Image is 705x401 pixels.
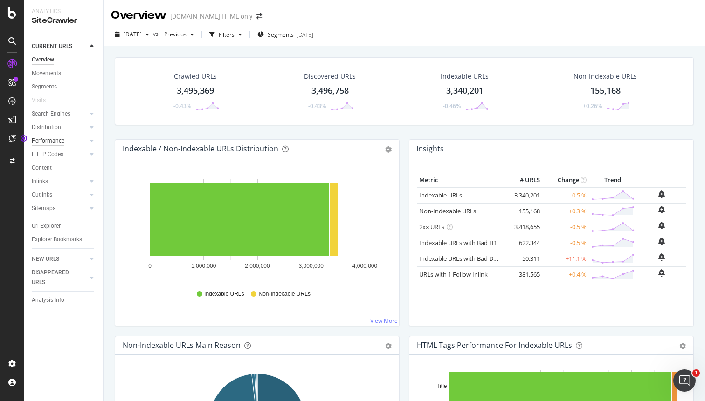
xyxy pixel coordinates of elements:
[32,41,72,51] div: CURRENT URLS
[32,163,97,173] a: Content
[419,254,521,263] a: Indexable URLs with Bad Description
[443,102,461,110] div: -0.46%
[20,134,28,143] div: Tooltip anchor
[385,146,392,153] div: gear
[542,203,589,219] td: +0.3 %
[32,163,52,173] div: Content
[417,173,505,187] th: Metric
[160,27,198,42] button: Previous
[32,122,61,132] div: Distribution
[32,15,96,26] div: SiteCrawler
[419,191,462,199] a: Indexable URLs
[441,72,489,81] div: Indexable URLs
[32,82,57,92] div: Segments
[32,177,87,186] a: Inlinks
[148,263,152,269] text: 0
[32,221,61,231] div: Url Explorer
[505,251,542,266] td: 50,311
[124,30,142,38] span: 2025 Oct. 2nd
[268,31,294,39] span: Segments
[245,263,270,269] text: 2,000,000
[311,85,349,97] div: 3,496,758
[32,268,79,287] div: DISAPPEARED URLS
[590,85,621,97] div: 155,168
[658,238,665,245] div: bell-plus
[542,219,589,235] td: -0.5 %
[692,369,700,377] span: 1
[419,270,488,279] a: URLs with 1 Follow Inlink
[32,295,64,305] div: Analysis Info
[174,72,217,81] div: Crawled URLs
[419,238,497,247] a: Indexable URLs with Bad H1
[505,173,542,187] th: # URLS
[419,207,476,215] a: Non-Indexable URLs
[658,269,665,277] div: bell-plus
[304,72,356,81] div: Discovered URLs
[658,222,665,229] div: bell-plus
[542,251,589,266] td: +11.1 %
[436,383,447,389] text: Title
[32,204,55,213] div: Sitemaps
[32,95,46,105] div: Visits
[352,263,378,269] text: 4,000,000
[32,235,82,245] div: Explorer Bookmarks
[297,31,313,39] div: [DATE]
[417,340,572,350] div: HTML Tags Performance for Indexable URLs
[256,13,262,20] div: arrow-right-arrow-left
[446,85,484,97] div: 3,340,201
[505,266,542,282] td: 381,565
[32,190,52,200] div: Outlinks
[32,68,61,78] div: Movements
[419,223,444,231] a: 2xx URLs
[32,136,64,146] div: Performance
[32,68,97,78] a: Movements
[673,369,696,392] iframe: Intercom live chat
[123,173,392,281] svg: A chart.
[32,95,55,105] a: Visits
[370,317,398,325] a: View More
[32,82,97,92] a: Segments
[299,263,324,269] text: 3,000,000
[32,235,97,245] a: Explorer Bookmarks
[32,177,48,186] div: Inlinks
[505,235,542,251] td: 622,344
[32,150,63,159] div: HTTP Codes
[219,31,235,39] div: Filters
[206,27,246,42] button: Filters
[308,102,326,110] div: -0.43%
[32,122,87,132] a: Distribution
[32,55,54,65] div: Overview
[32,55,97,65] a: Overview
[32,41,87,51] a: CURRENT URLS
[32,7,96,15] div: Analytics
[32,136,87,146] a: Performance
[658,253,665,261] div: bell-plus
[542,235,589,251] td: -0.5 %
[679,343,686,349] div: gear
[111,7,166,23] div: Overview
[32,109,87,119] a: Search Engines
[574,72,637,81] div: Non-Indexable URLs
[542,187,589,204] td: -0.5 %
[32,254,59,264] div: NEW URLS
[32,221,97,231] a: Url Explorer
[658,206,665,213] div: bell-plus
[385,343,392,349] div: gear
[160,30,187,38] span: Previous
[32,268,87,287] a: DISAPPEARED URLS
[505,219,542,235] td: 3,418,655
[254,27,317,42] button: Segments[DATE]
[589,173,637,187] th: Trend
[542,173,589,187] th: Change
[258,290,310,298] span: Non-Indexable URLs
[173,102,191,110] div: -0.43%
[32,295,97,305] a: Analysis Info
[123,340,241,350] div: Non-Indexable URLs Main Reason
[191,263,216,269] text: 1,000,000
[204,290,244,298] span: Indexable URLs
[111,27,153,42] button: [DATE]
[505,187,542,204] td: 3,340,201
[170,12,253,21] div: [DOMAIN_NAME] HTML only
[32,150,87,159] a: HTTP Codes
